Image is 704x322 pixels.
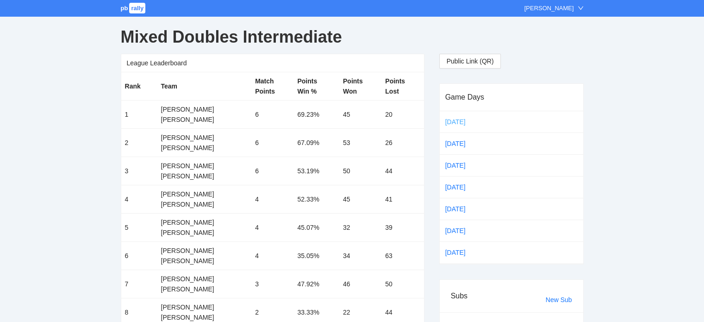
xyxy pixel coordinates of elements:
[251,129,293,157] td: 6
[381,129,424,157] td: 26
[578,5,584,11] span: down
[161,143,248,153] div: [PERSON_NAME]
[255,76,290,86] div: Match
[293,157,339,185] td: 53.19%
[447,56,494,66] span: Public Link (QR)
[381,242,424,270] td: 63
[129,3,145,13] span: rally
[293,214,339,242] td: 45.07%
[251,101,293,129] td: 6
[443,115,482,129] a: [DATE]
[381,157,424,185] td: 44
[293,185,339,214] td: 52.33%
[255,86,290,96] div: Points
[339,214,381,242] td: 32
[293,242,339,270] td: 35.05%
[161,274,248,284] div: [PERSON_NAME]
[443,180,482,194] a: [DATE]
[385,86,420,96] div: Lost
[339,270,381,298] td: 46
[161,199,248,209] div: [PERSON_NAME]
[293,129,339,157] td: 67.09%
[443,158,482,172] a: [DATE]
[339,185,381,214] td: 45
[121,129,157,157] td: 2
[161,171,248,181] div: [PERSON_NAME]
[121,214,157,242] td: 5
[443,137,482,151] a: [DATE]
[339,101,381,129] td: 45
[121,5,128,12] span: pb
[339,157,381,185] td: 50
[121,20,584,54] div: Mixed Doubles Intermediate
[443,202,482,216] a: [DATE]
[293,270,339,298] td: 47.92%
[161,114,248,125] div: [PERSON_NAME]
[121,5,147,12] a: pbrally
[339,242,381,270] td: 34
[161,302,248,312] div: [PERSON_NAME]
[161,81,248,91] div: Team
[161,133,248,143] div: [PERSON_NAME]
[381,101,424,129] td: 20
[343,86,378,96] div: Won
[251,214,293,242] td: 4
[121,157,157,185] td: 3
[161,104,248,114] div: [PERSON_NAME]
[121,185,157,214] td: 4
[161,246,248,256] div: [PERSON_NAME]
[297,86,336,96] div: Win %
[451,283,546,309] div: Subs
[293,101,339,129] td: 69.23%
[343,76,378,86] div: Points
[121,270,157,298] td: 7
[161,227,248,238] div: [PERSON_NAME]
[127,54,418,72] div: League Leaderboard
[297,76,336,86] div: Points
[381,270,424,298] td: 50
[251,242,293,270] td: 4
[443,224,482,238] a: [DATE]
[251,157,293,185] td: 6
[161,284,248,294] div: [PERSON_NAME]
[121,101,157,129] td: 1
[251,185,293,214] td: 4
[161,217,248,227] div: [PERSON_NAME]
[385,76,420,86] div: Points
[524,4,574,13] div: [PERSON_NAME]
[381,214,424,242] td: 39
[439,54,501,69] button: Public Link (QR)
[161,161,248,171] div: [PERSON_NAME]
[121,242,157,270] td: 6
[251,270,293,298] td: 3
[445,84,578,110] div: Game Days
[125,81,154,91] div: Rank
[546,296,572,303] a: New Sub
[443,246,482,259] a: [DATE]
[339,129,381,157] td: 53
[161,256,248,266] div: [PERSON_NAME]
[161,189,248,199] div: [PERSON_NAME]
[381,185,424,214] td: 41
